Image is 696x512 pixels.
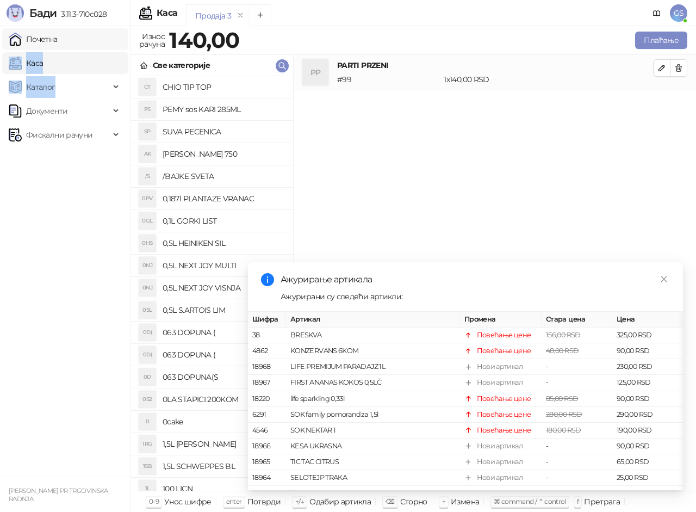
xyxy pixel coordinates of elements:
[477,377,523,388] div: Нови артикал
[248,359,286,375] td: 18968
[248,423,286,439] td: 4546
[658,273,670,285] a: Close
[477,409,531,420] div: Повећање цене
[286,439,460,454] td: KESA UKRASNA
[250,4,271,26] button: Add tab
[163,301,284,319] h4: 0,5L S.ARTOIS LIM
[248,439,286,454] td: 18966
[286,423,460,439] td: SOK NEKTAR 1
[248,312,286,328] th: Шифра
[460,312,542,328] th: Промена
[163,279,284,297] h4: 0,5L NEXT JOY VISNJA
[248,407,286,423] td: 6291
[477,425,531,436] div: Повећање цене
[163,145,284,163] h4: [PERSON_NAME] 750
[281,291,670,303] div: Ажурирани су следећи артикли:
[139,101,156,118] div: PS
[612,470,683,486] td: 25,00 RSD
[139,279,156,297] div: 0NJ
[612,375,683,391] td: 125,00 RSD
[542,454,612,470] td: -
[612,407,683,423] td: 290,00 RSD
[139,301,156,319] div: 0SL
[477,330,531,341] div: Повећање цене
[442,497,445,505] span: +
[386,497,394,505] span: ⌫
[477,393,531,404] div: Повећање цене
[612,328,683,343] td: 325,00 RSD
[139,168,156,185] div: /S
[542,312,612,328] th: Стара цена
[26,76,55,98] span: Каталог
[546,394,578,402] span: 85,00 RSD
[477,488,523,499] div: Нови артикал
[612,359,683,375] td: 230,00 RSD
[546,347,579,355] span: 48,00 RSD
[477,361,523,372] div: Нови артикал
[153,59,210,71] div: Све категорије
[139,324,156,341] div: 0D(
[163,435,284,453] h4: 1,5L [PERSON_NAME]
[248,375,286,391] td: 18967
[660,275,668,283] span: close
[233,11,247,20] button: remove
[261,273,274,286] span: info-circle
[163,368,284,386] h4: 063 DOPUNA(S
[139,257,156,274] div: 0NJ
[546,410,582,418] span: 280,00 RSD
[163,324,284,341] h4: 063 DOPUNA (
[163,123,284,140] h4: SUVA PECENICA
[286,407,460,423] td: SOK family pomorandza 1,5l
[7,4,24,22] img: Logo
[9,52,43,74] a: Каса
[29,7,57,20] span: Бади
[248,486,286,502] td: 18963
[477,457,523,467] div: Нови артикал
[247,495,281,509] div: Потврди
[494,497,566,505] span: ⌘ command / ⌃ control
[139,123,156,140] div: SP
[163,78,284,96] h4: CHIO TIP TOP
[131,76,293,491] div: grid
[309,495,371,509] div: Одабир артикла
[248,391,286,406] td: 18220
[286,375,460,391] td: FIRST ANANAS KOKOS 0,5LČ
[612,454,683,470] td: 65,00 RSD
[139,435,156,453] div: 1RG
[335,73,442,85] div: # 99
[477,346,531,356] div: Повећање цене
[57,9,107,19] span: 3.11.3-710c028
[648,4,666,22] a: Документација
[286,343,460,359] td: KONZERVANS 6KOM
[226,497,242,505] span: enter
[139,235,156,252] div: 0HS
[139,212,156,230] div: 0GL
[612,486,683,502] td: 120,00 RSD
[139,190,156,207] div: 0PV
[163,257,284,274] h4: 0,5L NEXT JOY MULTI
[163,391,284,408] h4: 0LA STAPICI 200KOM
[163,212,284,230] h4: 0,1L GORKI LIST
[542,439,612,454] td: -
[248,328,286,343] td: 38
[281,273,670,286] div: Ажурирање артикала
[542,375,612,391] td: -
[477,441,523,452] div: Нови артикал
[139,458,156,475] div: 1SB
[157,9,177,17] div: Каса
[477,472,523,483] div: Нови артикал
[9,28,58,50] a: Почетна
[163,346,284,363] h4: 063 DOPUNA (
[139,413,156,430] div: 0
[139,78,156,96] div: CT
[612,343,683,359] td: 90,00 RSD
[542,486,612,502] td: -
[635,32,687,49] button: Плаћање
[295,497,304,505] span: ↑/↓
[163,190,284,207] h4: 0,187l PLANTAZE VRANAC
[139,391,156,408] div: 0S2
[286,470,460,486] td: SELOTEJP TRAKA
[612,423,683,439] td: 190,00 RSD
[542,470,612,486] td: -
[546,426,581,434] span: 180,00 RSD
